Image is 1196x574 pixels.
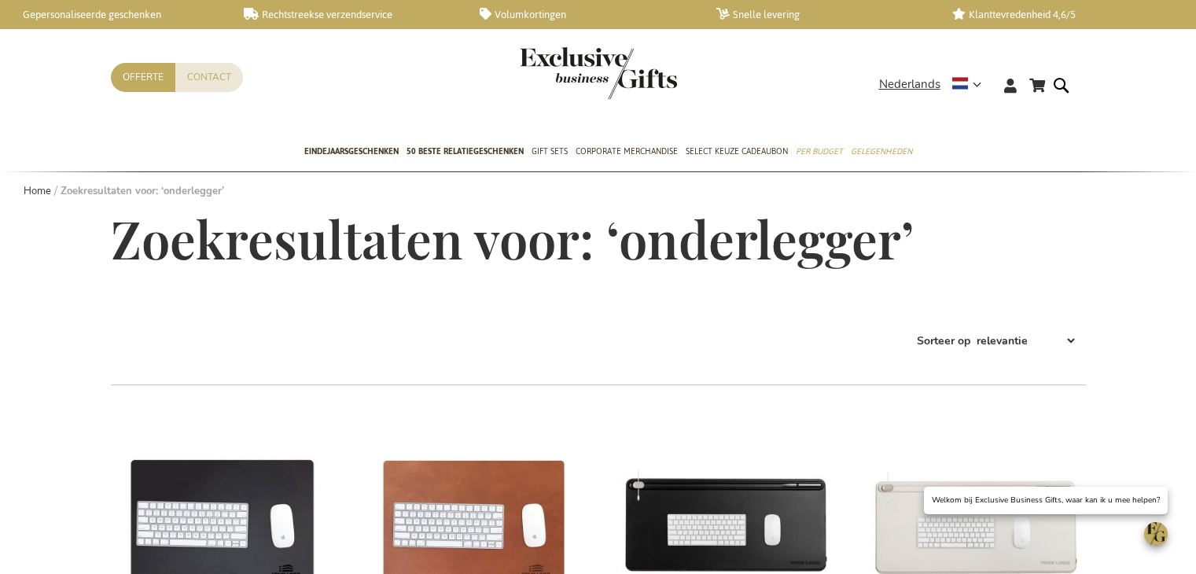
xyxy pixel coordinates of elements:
[879,75,940,94] span: Nederlands
[520,47,677,99] img: Exclusive Business gifts logo
[175,63,243,92] a: Contact
[851,143,912,160] span: Gelegenheden
[8,8,219,21] a: Gepersonaliseerde geschenken
[244,8,454,21] a: Rechtstreekse verzendservice
[480,8,690,21] a: Volumkortingen
[407,143,524,160] span: 50 beste relatiegeschenken
[61,184,224,198] strong: Zoekresultaten voor: ‘onderlegger’
[716,8,927,21] a: Snelle levering
[952,8,1163,21] a: Klanttevredenheid 4,6/5
[111,204,914,272] span: Zoekresultaten voor: ‘onderlegger’
[576,143,678,160] span: Corporate Merchandise
[917,333,970,348] label: Sorteer op
[111,63,175,92] a: Offerte
[879,75,992,94] div: Nederlands
[532,143,568,160] span: Gift Sets
[686,143,788,160] span: Select Keuze Cadeaubon
[796,143,843,160] span: Per Budget
[304,143,399,160] span: Eindejaarsgeschenken
[520,47,598,99] a: store logo
[24,184,51,198] a: Home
